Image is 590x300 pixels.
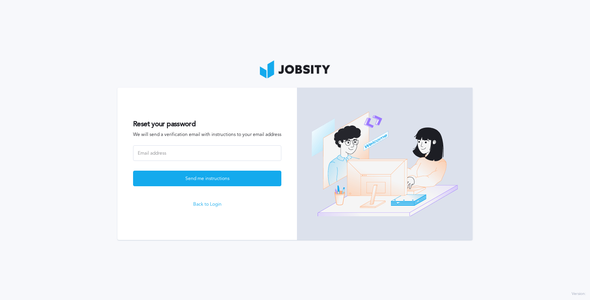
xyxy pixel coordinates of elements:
input: Email address [133,145,281,161]
label: Version: [572,292,586,296]
button: Send me instructions [133,171,281,186]
a: Back to Login [133,202,281,207]
span: We will send a verification email with instructions to your email address [133,132,281,138]
h2: Reset your password [133,120,281,128]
